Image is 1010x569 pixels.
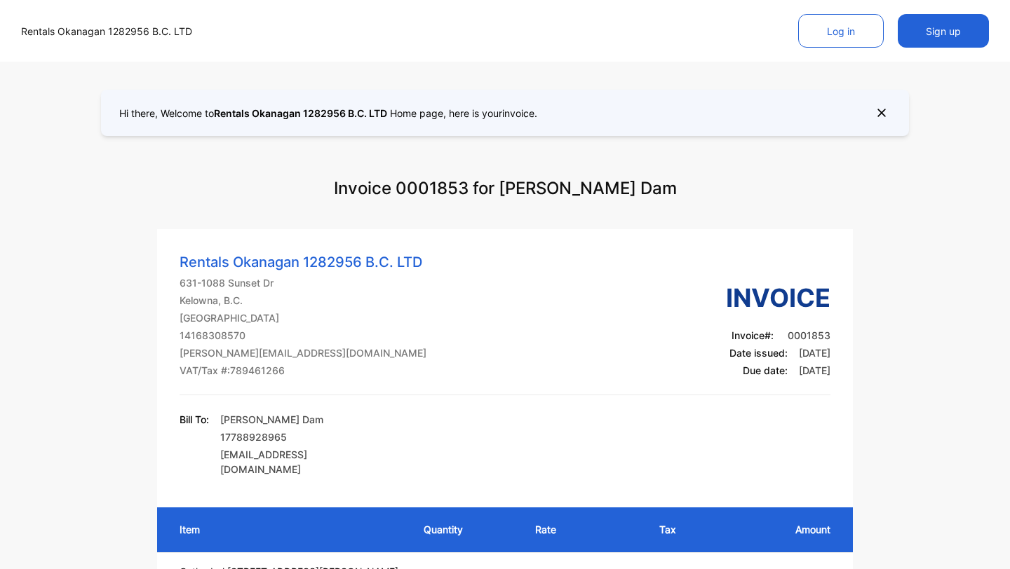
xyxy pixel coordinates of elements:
span: [DATE] [799,364,830,376]
p: 17788928965 [220,430,370,444]
p: Invoice 0001853 for [PERSON_NAME] Dam [334,162,677,215]
p: Item [180,522,396,537]
span: Invoice #: [732,329,776,341]
p: 631-1088 Sunset Dr [180,275,426,290]
h3: Invoice [726,279,830,317]
p: [PERSON_NAME][EMAIL_ADDRESS][DOMAIN_NAME] [180,345,426,360]
p: Amount [734,522,830,537]
p: VAT/Tax #: 789461266 [180,363,426,378]
p: [EMAIL_ADDRESS][DOMAIN_NAME] [220,447,370,477]
span: Rentals Okanagan 1282956 B.C. LTD [214,107,387,119]
p: 14168308570 [180,328,426,343]
span: Date issued: [729,347,788,359]
p: Rentals Okanagan 1282956 B.C. LTD [180,252,426,273]
p: Rentals Okanagan 1282956 B.C. LTD [21,24,192,39]
span: 0001853 [788,329,830,341]
iframe: LiveChat chat widget [951,510,1010,569]
p: Bill To: [180,412,209,427]
p: [GEOGRAPHIC_DATA] [180,310,426,325]
p: Kelowna , B.C. [180,293,426,308]
span: Due date: [743,364,788,376]
span: [DATE] [799,347,830,359]
p: Tax [659,522,706,537]
p: Hi there, Welcome to Home page, here is your invoice . [119,106,537,121]
p: Quantity [424,522,507,537]
button: Sign up [898,14,989,48]
button: Log in [798,14,884,48]
p: Rate [535,522,631,537]
p: [PERSON_NAME] Dam [220,412,370,427]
